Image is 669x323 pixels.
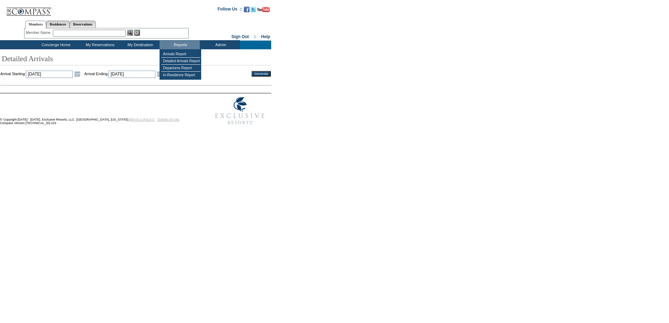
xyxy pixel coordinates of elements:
td: Reports [160,41,200,49]
img: View [127,30,133,36]
a: Open the calendar popup. [156,70,164,78]
img: Follow us on Twitter [251,7,256,12]
a: Members [25,21,47,28]
td: My Destination [119,41,160,49]
a: Residences [46,21,70,28]
a: Become our fan on Facebook [244,9,249,13]
a: Sign Out [231,34,249,39]
a: PRIVACY POLICY [129,118,155,121]
td: Admin [200,41,240,49]
a: Reservations [70,21,96,28]
td: Arrival Starting: Arrival Ending: [0,70,247,78]
a: TERMS OF USE [157,118,179,121]
span: :: [254,34,256,39]
img: Become our fan on Facebook [244,7,249,12]
a: Help [261,34,270,39]
a: Subscribe to our YouTube Channel [257,9,270,13]
img: Compass Home [6,2,51,16]
img: Exclusive Resorts [209,93,271,128]
input: Generate [252,71,271,77]
td: My Reservations [79,41,119,49]
div: Member Name: [26,30,53,36]
td: Detailed Arrivals Report [161,58,200,65]
td: Follow Us :: [218,6,242,14]
a: Open the calendar popup. [73,70,81,78]
td: In-Residence Report [161,72,200,78]
td: Concierge Home [31,41,79,49]
img: Reservations [134,30,140,36]
td: Arrivals Report [161,51,200,58]
td: Departures Report [161,65,200,72]
a: Follow us on Twitter [251,9,256,13]
img: Subscribe to our YouTube Channel [257,7,270,12]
